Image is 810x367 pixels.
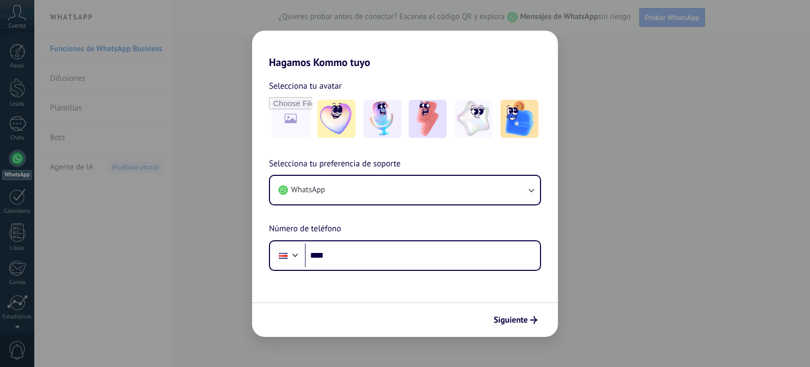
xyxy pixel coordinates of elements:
[291,185,325,195] span: WhatsApp
[363,100,401,138] img: -2.jpeg
[273,244,293,267] div: Costa Rica: + 506
[269,79,342,93] span: Selecciona tu avatar
[317,100,355,138] img: -1.jpeg
[455,100,493,138] img: -4.jpeg
[489,311,542,329] button: Siguiente
[494,316,528,324] span: Siguiente
[269,157,401,171] span: Selecciona tu preferencia de soporte
[270,176,540,204] button: WhatsApp
[500,100,538,138] img: -5.jpeg
[409,100,447,138] img: -3.jpeg
[269,222,341,236] span: Número de teléfono
[252,31,558,69] h2: Hagamos Kommo tuyo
